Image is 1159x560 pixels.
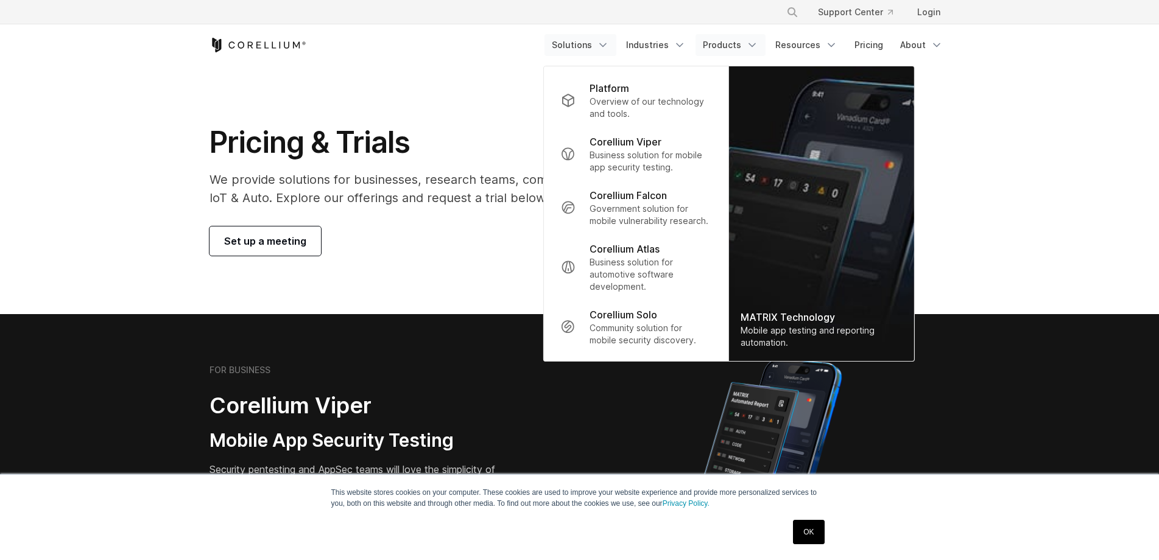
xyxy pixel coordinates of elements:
a: Industries [619,34,693,56]
a: Pricing [847,34,890,56]
a: Corellium Atlas Business solution for automotive software development. [551,234,720,300]
a: About [893,34,950,56]
a: Corellium Falcon Government solution for mobile vulnerability research. [551,181,720,234]
a: Privacy Policy. [663,499,710,508]
a: MATRIX Technology Mobile app testing and reporting automation. [728,66,914,361]
div: MATRIX Technology [741,310,901,324]
p: Corellium Viper [590,135,661,149]
h2: Corellium Viper [210,392,521,419]
p: We provide solutions for businesses, research teams, community individuals, and IoT & Auto. Explo... [210,170,695,207]
a: Corellium Home [210,38,306,52]
a: OK [793,520,824,544]
a: Set up a meeting [210,226,321,256]
button: Search [781,1,803,23]
h1: Pricing & Trials [210,124,695,161]
p: This website stores cookies on your computer. These cookies are used to improve your website expe... [331,487,828,509]
a: Corellium Viper Business solution for mobile app security testing. [551,127,720,181]
p: Overview of our technology and tools. [590,96,711,120]
p: Government solution for mobile vulnerability research. [590,203,711,227]
p: Corellium Falcon [590,188,667,203]
a: Corellium Solo Community solution for mobile security discovery. [551,300,720,354]
a: Products [696,34,766,56]
div: Navigation Menu [544,34,950,56]
a: Solutions [544,34,616,56]
img: Matrix_WebNav_1x [728,66,914,361]
p: Business solution for automotive software development. [590,256,711,293]
h6: FOR BUSINESS [210,365,270,376]
p: Corellium Atlas [590,242,660,256]
div: Navigation Menu [772,1,950,23]
a: Platform Overview of our technology and tools. [551,74,720,127]
p: Platform [590,81,629,96]
div: Mobile app testing and reporting automation. [741,324,901,349]
p: Business solution for mobile app security testing. [590,149,711,173]
a: Login [907,1,950,23]
a: Support Center [808,1,903,23]
h3: Mobile App Security Testing [210,429,521,452]
p: Corellium Solo [590,307,657,322]
p: Community solution for mobile security discovery. [590,322,711,346]
p: Security pentesting and AppSec teams will love the simplicity of automated report generation comb... [210,462,521,506]
span: Set up a meeting [224,234,306,248]
a: Resources [768,34,845,56]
